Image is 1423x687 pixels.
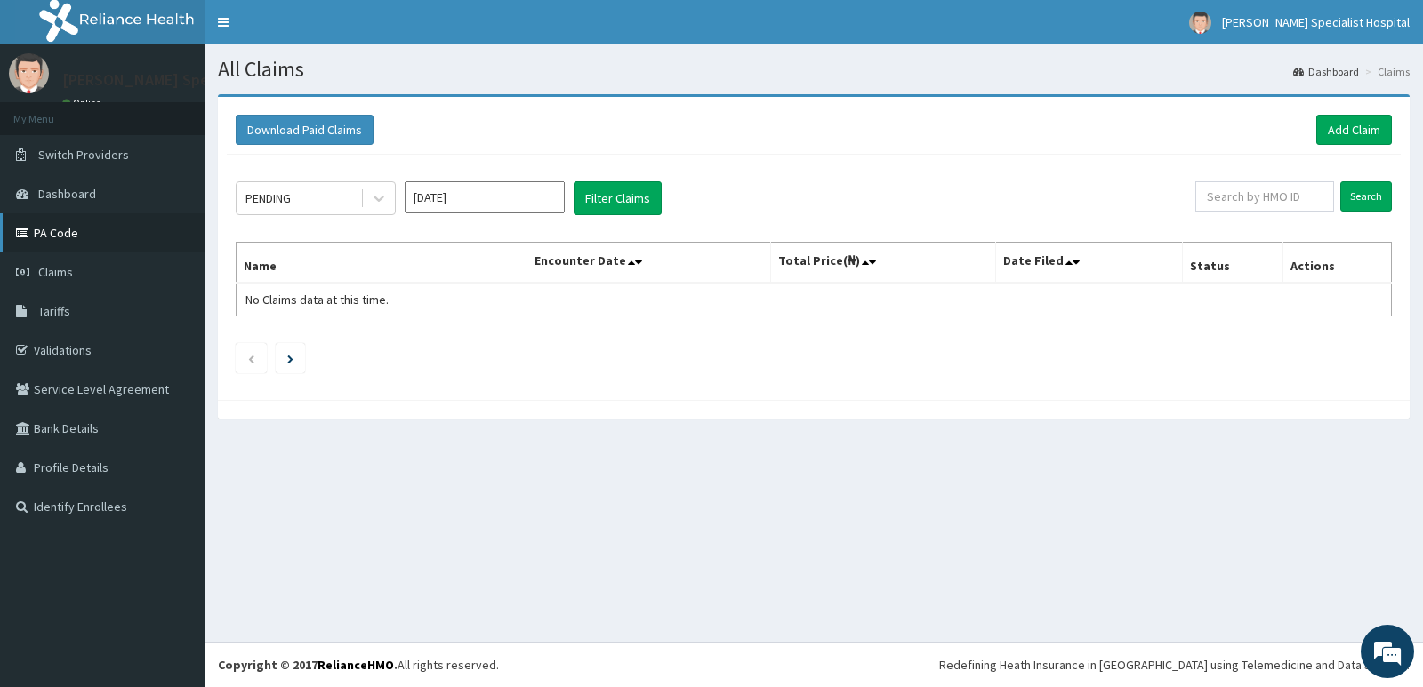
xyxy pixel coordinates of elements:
[247,350,255,366] a: Previous page
[245,292,389,308] span: No Claims data at this time.
[218,657,398,673] strong: Copyright © 2017 .
[62,72,313,88] p: [PERSON_NAME] Specialist Hospital
[996,243,1183,284] th: Date Filed
[1340,181,1392,212] input: Search
[1282,243,1391,284] th: Actions
[1189,12,1211,34] img: User Image
[62,97,105,109] a: Online
[38,186,96,202] span: Dashboard
[1222,14,1410,30] span: [PERSON_NAME] Specialist Hospital
[939,656,1410,674] div: Redefining Heath Insurance in [GEOGRAPHIC_DATA] using Telemedicine and Data Science!
[218,58,1410,81] h1: All Claims
[1182,243,1282,284] th: Status
[38,303,70,319] span: Tariffs
[574,181,662,215] button: Filter Claims
[1316,115,1392,145] a: Add Claim
[237,243,527,284] th: Name
[236,115,374,145] button: Download Paid Claims
[1293,64,1359,79] a: Dashboard
[205,642,1423,687] footer: All rights reserved.
[245,189,291,207] div: PENDING
[527,243,770,284] th: Encounter Date
[9,53,49,93] img: User Image
[318,657,394,673] a: RelianceHMO
[287,350,293,366] a: Next page
[1195,181,1335,212] input: Search by HMO ID
[38,147,129,163] span: Switch Providers
[770,243,995,284] th: Total Price(₦)
[38,264,73,280] span: Claims
[1361,64,1410,79] li: Claims
[405,181,565,213] input: Select Month and Year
